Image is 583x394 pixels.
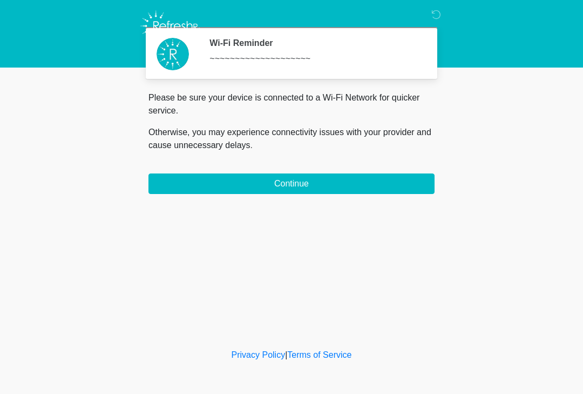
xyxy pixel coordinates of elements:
button: Continue [148,173,435,194]
a: Privacy Policy [232,350,286,359]
p: Otherwise, you may experience connectivity issues with your provider and cause unnecessary delays [148,126,435,152]
a: | [285,350,287,359]
img: Refresh RX Logo [138,8,203,44]
span: . [250,141,253,150]
a: Terms of Service [287,350,351,359]
div: ~~~~~~~~~~~~~~~~~~~~ [209,52,418,65]
img: Agent Avatar [157,38,189,70]
p: Please be sure your device is connected to a Wi-Fi Network for quicker service. [148,91,435,117]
